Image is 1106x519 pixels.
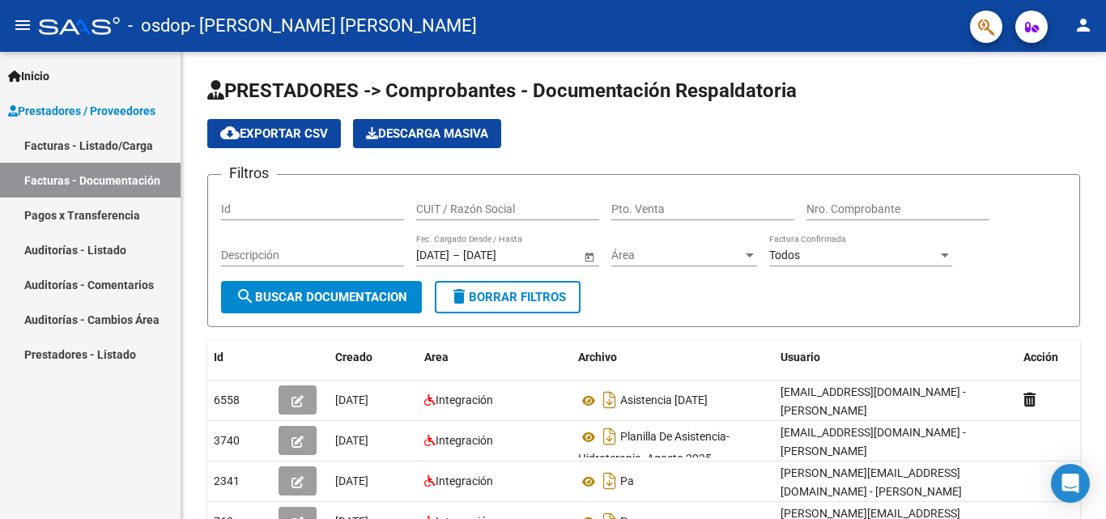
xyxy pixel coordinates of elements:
[453,249,460,262] span: –
[353,119,501,148] button: Descarga Masiva
[214,394,240,406] span: 6558
[424,351,449,364] span: Area
[221,162,277,185] h3: Filtros
[599,387,620,413] i: Descargar documento
[436,474,493,487] span: Integración
[329,340,418,375] datatable-header-cell: Creado
[1074,15,1093,35] mat-icon: person
[774,340,1017,375] datatable-header-cell: Usuario
[128,8,190,44] span: - osdop
[236,287,255,306] mat-icon: search
[190,8,477,44] span: - [PERSON_NAME] [PERSON_NAME]
[781,351,820,364] span: Usuario
[781,466,962,498] span: [PERSON_NAME][EMAIL_ADDRESS][DOMAIN_NAME] - [PERSON_NAME]
[1023,351,1058,364] span: Acción
[769,249,800,262] span: Todos
[436,434,493,447] span: Integración
[207,340,272,375] datatable-header-cell: Id
[581,248,598,265] button: Open calendar
[353,119,501,148] app-download-masive: Descarga masiva de comprobantes (adjuntos)
[1051,464,1090,503] div: Open Intercom Messenger
[220,126,328,141] span: Exportar CSV
[207,119,341,148] button: Exportar CSV
[335,351,372,364] span: Creado
[449,287,469,306] mat-icon: delete
[13,15,32,35] mat-icon: menu
[416,249,449,262] input: Fecha inicio
[620,394,708,407] span: Asistencia [DATE]
[221,281,422,313] button: Buscar Documentacion
[781,385,966,417] span: [EMAIL_ADDRESS][DOMAIN_NAME] - [PERSON_NAME]
[1017,340,1098,375] datatable-header-cell: Acción
[335,474,368,487] span: [DATE]
[578,431,730,466] span: Planilla De Asistencia- Hidroterapia- Agosto 2025
[578,351,617,364] span: Archivo
[449,290,566,304] span: Borrar Filtros
[214,474,240,487] span: 2341
[207,79,797,102] span: PRESTADORES -> Comprobantes - Documentación Respaldatoria
[620,475,634,488] span: Pa
[214,434,240,447] span: 3740
[599,468,620,494] i: Descargar documento
[781,426,966,457] span: [EMAIL_ADDRESS][DOMAIN_NAME] - [PERSON_NAME]
[335,434,368,447] span: [DATE]
[418,340,572,375] datatable-header-cell: Area
[435,281,581,313] button: Borrar Filtros
[214,351,223,364] span: Id
[220,123,240,143] mat-icon: cloud_download
[8,67,49,85] span: Inicio
[366,126,488,141] span: Descarga Masiva
[335,394,368,406] span: [DATE]
[611,249,742,262] span: Área
[8,102,155,120] span: Prestadores / Proveedores
[436,394,493,406] span: Integración
[599,423,620,449] i: Descargar documento
[572,340,774,375] datatable-header-cell: Archivo
[236,290,407,304] span: Buscar Documentacion
[463,249,542,262] input: Fecha fin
